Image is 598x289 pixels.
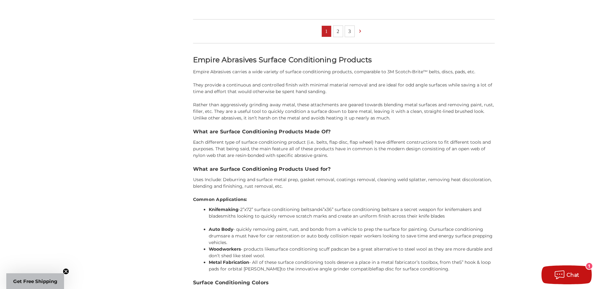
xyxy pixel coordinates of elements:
p: They provide a continuous and controlled finish with minimal material removal and are ideal for o... [193,82,495,95]
a: surface conditioning scuff pads [272,246,341,252]
p: - All of these surface conditioning tools deserve a place in a metal fabricator’s toolbox, from t... [209,259,495,272]
span: Empire Abrasives Surface Conditioning Products [193,55,372,64]
h3: What are Surface Conditioning Products Used for? [193,165,495,173]
li: - products like can be a great alternative to steel wool as they are more durable and don’t shed ... [209,246,495,259]
strong: Auto Body [209,226,233,232]
a: flap disc for surface conditioning [376,266,448,272]
p: Rather than aggressively grinding away metal, these attachments are geared towards blending metal... [193,102,495,121]
h3: Surface Conditioning Colors [193,279,495,286]
a: 2”x72” surface conditioning belts [240,207,312,212]
h3: What are Surface Conditioning Products Made Of? [193,128,495,136]
p: Uses Include: Deburring and surface metal prep, gasket removal, coatings removal, cleaning weld s... [193,176,495,190]
div: 1 [586,263,592,269]
strong: Metal Fabrication [209,259,249,265]
a: 4”x36” surface conditioning belts [320,207,392,212]
strong: Knifemaking [209,207,239,212]
button: Close teaser [63,268,69,275]
a: 1 [322,26,331,37]
p: - and are a secret weapon for knifemakers and bladesmiths looking to quickly remove scratch marks... [209,206,495,220]
a: 3 [345,26,354,37]
p: Each different type of surface conditioning product (i.e.. belts, flap disc, flap wheel) have dif... [193,139,495,159]
a: 2 [333,26,343,37]
p: Empire Abrasives carries a wide variety of surface conditioning products, comparable to 3M Scotch... [193,69,495,75]
span: Chat [567,272,579,278]
span: Get Free Shipping [13,278,57,284]
li: - quickly removing paint, rust, and bondo from a vehicle to prep the surface for painting. Our ar... [209,226,495,246]
div: Get Free ShippingClose teaser [6,273,64,289]
h4: Common Applications: [193,196,495,203]
strong: Woodworkers [209,246,241,252]
button: Chat [541,265,592,284]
